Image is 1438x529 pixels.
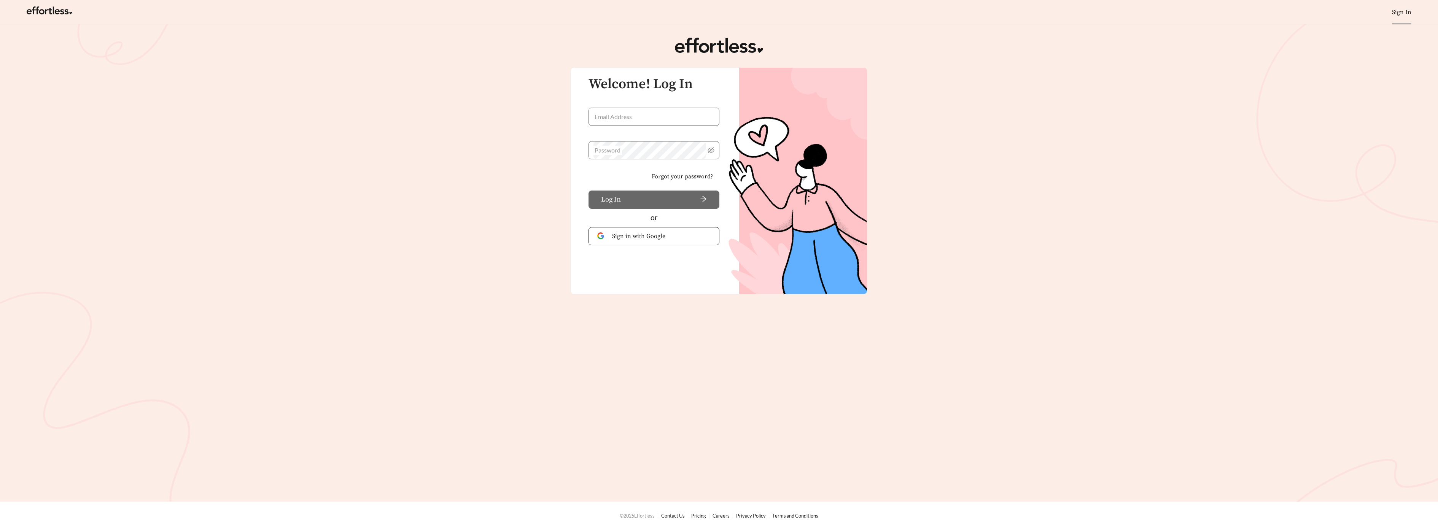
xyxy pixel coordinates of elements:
[589,227,719,245] button: Sign in with Google
[646,168,719,184] button: Forgot your password?
[691,513,706,519] a: Pricing
[708,147,714,154] span: eye-invisible
[597,232,606,240] img: Google Authentication
[589,191,719,209] button: Log Inarrow-right
[713,513,730,519] a: Careers
[652,172,713,181] span: Forgot your password?
[589,212,719,223] div: or
[1392,8,1411,16] a: Sign In
[620,513,655,519] span: © 2025 Effortless
[736,513,766,519] a: Privacy Policy
[661,513,685,519] a: Contact Us
[772,513,818,519] a: Terms and Conditions
[589,77,719,92] h3: Welcome! Log In
[612,232,711,241] span: Sign in with Google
